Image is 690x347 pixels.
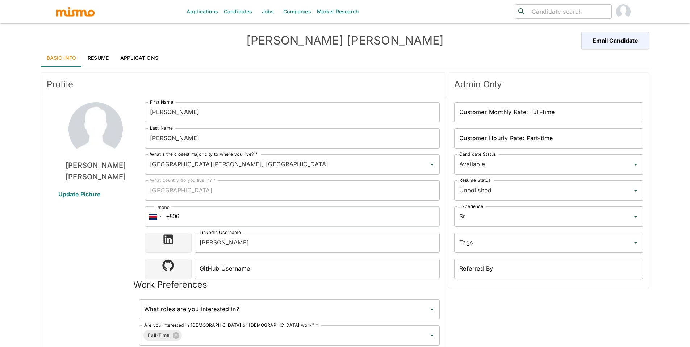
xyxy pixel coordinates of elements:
span: Admin Only [454,79,644,90]
label: Last Name [150,125,173,131]
button: Open [427,159,437,170]
label: Experience [459,203,483,209]
label: Are you interested in [DEMOGRAPHIC_DATA] or [DEMOGRAPHIC_DATA] work? * [144,322,318,328]
button: Open [631,238,641,248]
a: Basic Info [41,49,82,67]
label: First Name [150,99,173,105]
span: Profile [47,79,440,90]
a: Resume [82,49,114,67]
input: Candidate search [529,7,609,17]
button: Open [631,185,641,196]
button: Open [631,159,641,170]
div: Full-Time [143,330,182,341]
label: LinkedIn Username [200,229,241,235]
label: Candidate Status [459,151,496,157]
button: Open [631,212,641,222]
input: 1 (702) 123-4567 [145,206,440,227]
div: Phone [154,204,171,211]
h4: [PERSON_NAME] [PERSON_NAME] [193,33,497,48]
button: Open [427,304,437,314]
button: Open [427,330,437,340]
div: Costa Rica: + 506 [145,206,164,227]
h6: [PERSON_NAME] [PERSON_NAME] [47,159,145,183]
label: What's the closest major city to where you live? * [150,151,258,157]
button: Email Candidate [581,32,649,49]
span: Update Picture [50,185,109,203]
img: logo [55,6,95,17]
span: Full-Time [143,331,174,339]
label: What country do you live in? * [150,177,216,183]
img: Paola Pacheco [616,4,631,19]
a: Applications [114,49,164,67]
label: Resume Status [459,177,491,183]
h5: Work Preferences [133,279,207,290]
img: Johan Flores [68,102,123,156]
